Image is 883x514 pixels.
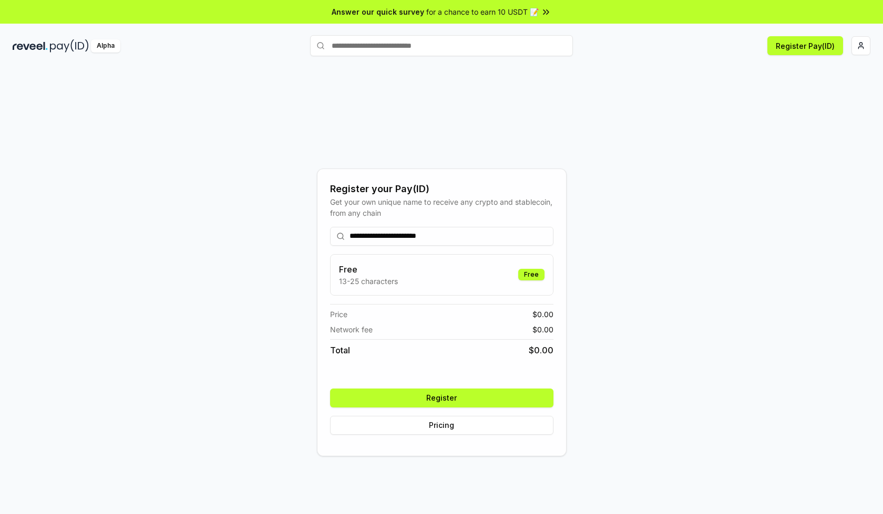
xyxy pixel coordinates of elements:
span: Total [330,344,350,356]
img: reveel_dark [13,39,48,53]
span: Price [330,309,347,320]
img: pay_id [50,39,89,53]
div: Register your Pay(ID) [330,182,553,196]
button: Register [330,389,553,407]
button: Pricing [330,416,553,435]
p: 13-25 characters [339,276,398,287]
h3: Free [339,263,398,276]
span: $ 0.00 [532,324,553,335]
span: $ 0.00 [529,344,553,356]
span: Network fee [330,324,373,335]
div: Free [518,269,545,280]
span: Answer our quick survey [332,6,424,17]
div: Get your own unique name to receive any crypto and stablecoin, from any chain [330,196,553,218]
span: for a chance to earn 10 USDT 📝 [426,6,539,17]
div: Alpha [91,39,120,53]
button: Register Pay(ID) [767,36,843,55]
span: $ 0.00 [532,309,553,320]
